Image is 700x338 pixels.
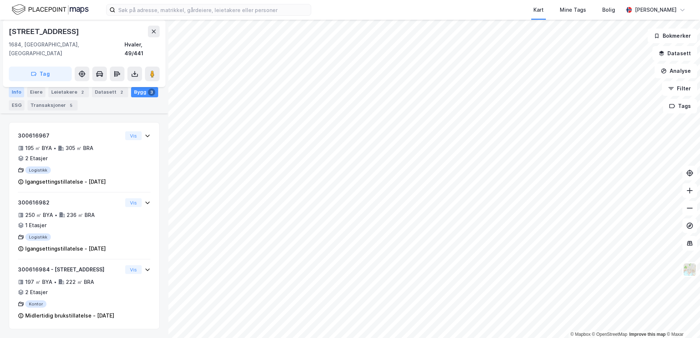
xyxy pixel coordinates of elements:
[25,221,46,230] div: 1 Etasjer
[662,81,697,96] button: Filter
[12,3,89,16] img: logo.f888ab2527a4732fd821a326f86c7f29.svg
[683,263,697,277] img: Z
[25,288,48,297] div: 2 Etasjer
[125,198,142,207] button: Vis
[79,89,86,96] div: 2
[25,311,114,320] div: Midlertidig brukstillatelse - [DATE]
[652,46,697,61] button: Datasett
[18,131,122,140] div: 300616967
[125,265,142,274] button: Vis
[592,332,628,337] a: OpenStreetMap
[27,100,78,110] div: Transaksjoner
[570,332,591,337] a: Mapbox
[66,278,94,286] div: 222 ㎡ BRA
[92,87,128,97] div: Datasett
[67,211,95,219] div: 236 ㎡ BRA
[18,265,122,274] div: 300616984 - [STREET_ADDRESS]
[9,40,124,58] div: 1684, [GEOGRAPHIC_DATA], [GEOGRAPHIC_DATA]
[9,87,24,97] div: Info
[18,198,122,207] div: 300616982
[67,102,75,109] div: 5
[629,332,666,337] a: Improve this map
[25,278,52,286] div: 197 ㎡ BYA
[66,144,93,153] div: 305 ㎡ BRA
[560,5,586,14] div: Mine Tags
[602,5,615,14] div: Bolig
[655,64,697,78] button: Analyse
[9,100,25,110] div: ESG
[9,67,72,81] button: Tag
[118,89,125,96] div: 2
[131,87,158,97] div: Bygg
[25,211,53,219] div: 250 ㎡ BYA
[9,26,81,37] div: [STREET_ADDRESS]
[148,89,155,96] div: 3
[663,99,697,113] button: Tags
[663,303,700,338] iframe: Chat Widget
[125,131,142,140] button: Vis
[25,177,106,186] div: Igangsettingstillatelse - [DATE]
[53,145,56,151] div: •
[124,40,160,58] div: Hvaler, 49/441
[635,5,677,14] div: [PERSON_NAME]
[648,29,697,43] button: Bokmerker
[115,4,311,15] input: Søk på adresse, matrikkel, gårdeiere, leietakere eller personer
[55,212,57,218] div: •
[27,87,45,97] div: Eiere
[533,5,544,14] div: Kart
[48,87,89,97] div: Leietakere
[25,244,106,253] div: Igangsettingstillatelse - [DATE]
[25,154,48,163] div: 2 Etasjer
[54,279,57,285] div: •
[25,144,52,153] div: 195 ㎡ BYA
